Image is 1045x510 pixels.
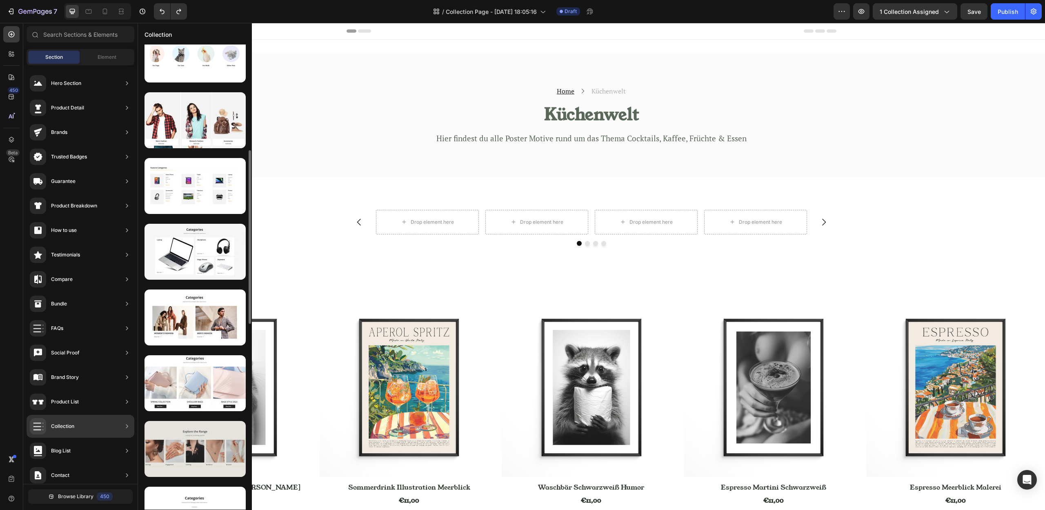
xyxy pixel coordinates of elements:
[729,275,907,454] img: Espresso Meerblick Malerei
[446,7,537,16] span: Collection Page - [DATE] 18:05:16
[547,275,725,454] img: Espresso Martini Schwarzweiß
[364,459,543,470] a: Waschbär Schwarzweiß Humor
[601,196,645,203] div: Drop element here
[382,196,426,203] div: Drop element here
[45,53,63,61] span: Section
[51,373,79,381] div: Brand Story
[8,87,20,94] div: 450
[991,3,1025,20] button: Publish
[729,472,907,483] div: €11,00
[182,459,361,470] a: Sommerdrink Illustration Meerblick
[58,493,93,500] span: Browse Library
[492,196,535,203] div: Drop element here
[53,7,57,16] p: 7
[454,63,488,73] p: Küchenwelt
[210,111,698,121] p: Hier findest du alle Poster Motive rund um das Thema Cocktails, Kaffee, Früchte & Essen
[51,226,77,234] div: How to use
[419,64,437,73] a: Home
[998,7,1018,16] div: Publish
[675,188,698,211] button: Carousel Next Arrow
[210,188,233,211] button: Carousel Back Arrow
[3,3,61,20] button: 7
[182,472,361,483] div: €11,00
[364,472,543,483] div: €11,00
[51,324,63,332] div: FAQs
[464,218,469,223] button: Dot
[51,128,67,136] div: Brands
[51,300,67,308] div: Bundle
[27,26,134,42] input: Search Sections & Elements
[6,149,20,156] div: Beta
[28,489,133,504] button: Browse Library450
[729,459,907,470] a: Espresso Meerblick Malerei
[873,3,957,20] button: 1 collection assigned
[442,7,444,16] span: /
[51,422,74,430] div: Collection
[51,153,87,161] div: Trusted Badges
[209,80,699,103] h2: Küchenwelt
[547,472,725,483] div: €11,00
[967,8,981,15] span: Save
[961,3,987,20] button: Save
[273,196,316,203] div: Drop element here
[98,53,116,61] span: Element
[1017,470,1037,490] div: Open Intercom Messenger
[138,23,1045,510] iframe: Design area
[51,251,80,259] div: Testimonials
[154,3,187,20] div: Undo/Redo
[547,459,725,470] a: Espresso Martini Schwarzweiß
[182,275,361,454] img: Sommerdrink Illustration Meerblick
[439,218,444,223] button: Dot
[51,202,97,210] div: Product Breakdown
[51,349,80,357] div: Social Proof
[51,275,73,283] div: Compare
[565,8,577,15] span: Draft
[51,177,76,185] div: Guarantee
[51,398,79,406] div: Product List
[456,218,460,223] button: Dot
[51,447,71,455] div: Blog List
[51,104,84,112] div: Product Detail
[447,218,452,223] button: Dot
[51,471,69,479] div: Contact
[97,492,113,501] div: 450
[51,79,81,87] div: Hero Section
[880,7,939,16] span: 1 collection assigned
[364,275,543,454] img: Waschbär Schwarzweiß Humor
